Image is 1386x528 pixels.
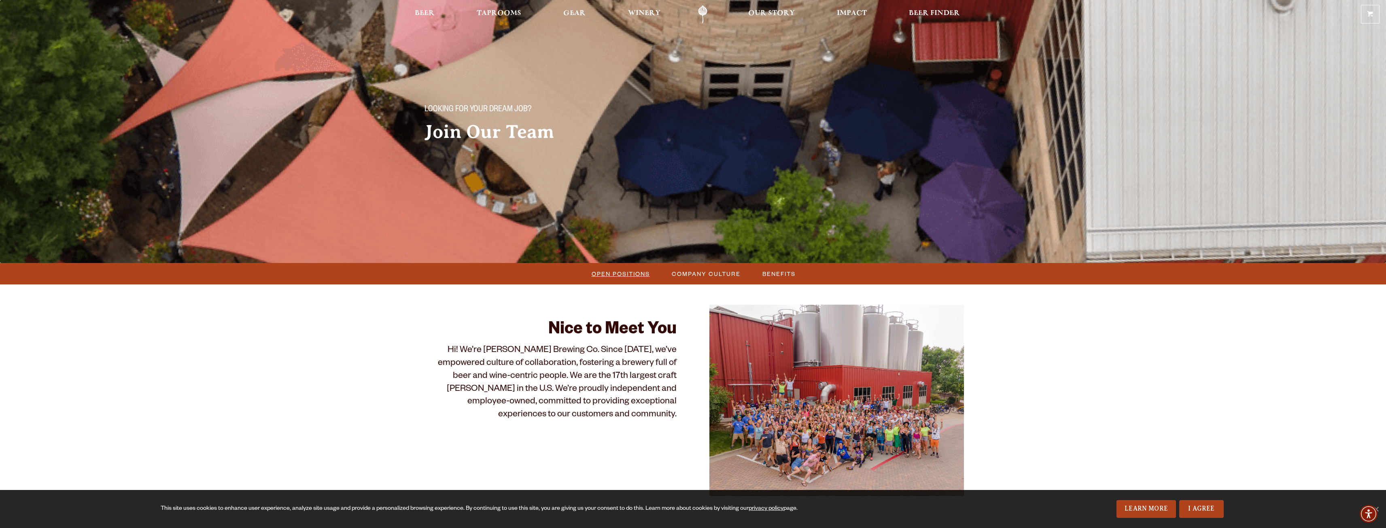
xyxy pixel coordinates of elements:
[471,5,526,23] a: Taprooms
[743,5,800,23] a: Our Story
[410,5,440,23] a: Beer
[623,5,666,23] a: Winery
[748,10,795,17] span: Our Story
[667,268,745,280] a: Company Culture
[415,10,435,17] span: Beer
[425,105,531,115] span: Looking for your dream job?
[422,321,677,340] h2: Nice to Meet You
[587,268,654,280] a: Open Positions
[592,268,650,280] span: Open Positions
[1179,500,1224,518] a: I Agree
[425,122,677,142] h2: Join Our Team
[563,10,586,17] span: Gear
[628,10,660,17] span: Winery
[558,5,591,23] a: Gear
[837,10,867,17] span: Impact
[762,268,796,280] span: Benefits
[832,5,872,23] a: Impact
[688,5,718,23] a: Odell Home
[438,346,677,420] span: Hi! We’re [PERSON_NAME] Brewing Co. Since [DATE], we’ve empowered culture of collaboration, foste...
[904,5,965,23] a: Beer Finder
[758,268,800,280] a: Benefits
[477,10,521,17] span: Taprooms
[1116,500,1176,518] a: Learn More
[909,10,960,17] span: Beer Finder
[1360,505,1378,523] div: Accessibility Menu
[749,506,783,512] a: privacy policy
[709,305,964,496] img: 51399232252_e3c7efc701_k (2)
[161,505,968,513] div: This site uses cookies to enhance user experience, analyze site usage and provide a personalized ...
[672,268,741,280] span: Company Culture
